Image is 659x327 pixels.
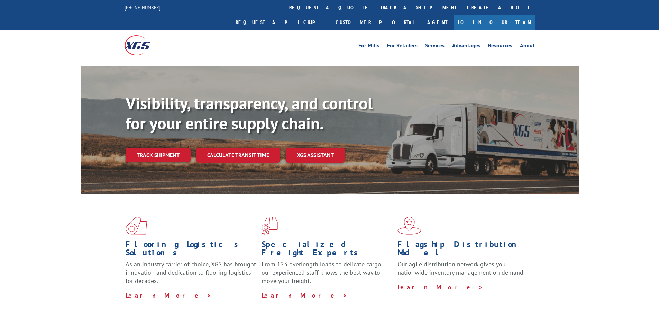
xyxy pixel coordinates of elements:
a: Learn More > [262,291,348,299]
a: About [520,43,535,51]
span: Our agile distribution network gives you nationwide inventory management on demand. [397,260,525,276]
span: As an industry carrier of choice, XGS has brought innovation and dedication to flooring logistics... [126,260,256,285]
a: Agent [420,15,454,30]
a: For Retailers [387,43,418,51]
a: Resources [488,43,512,51]
a: Calculate transit time [196,148,280,163]
a: Advantages [452,43,480,51]
a: [PHONE_NUMBER] [125,4,161,11]
a: XGS ASSISTANT [286,148,345,163]
h1: Flagship Distribution Model [397,240,528,260]
img: xgs-icon-total-supply-chain-intelligence-red [126,217,147,235]
a: Track shipment [126,148,191,162]
img: xgs-icon-focused-on-flooring-red [262,217,278,235]
a: Learn More > [126,291,212,299]
h1: Flooring Logistics Solutions [126,240,256,260]
b: Visibility, transparency, and control for your entire supply chain. [126,92,373,134]
p: From 123 overlength loads to delicate cargo, our experienced staff knows the best way to move you... [262,260,392,291]
img: xgs-icon-flagship-distribution-model-red [397,217,421,235]
a: Request a pickup [230,15,330,30]
a: Services [425,43,445,51]
a: Learn More > [397,283,484,291]
a: Join Our Team [454,15,535,30]
h1: Specialized Freight Experts [262,240,392,260]
a: For Mills [358,43,379,51]
a: Customer Portal [330,15,420,30]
